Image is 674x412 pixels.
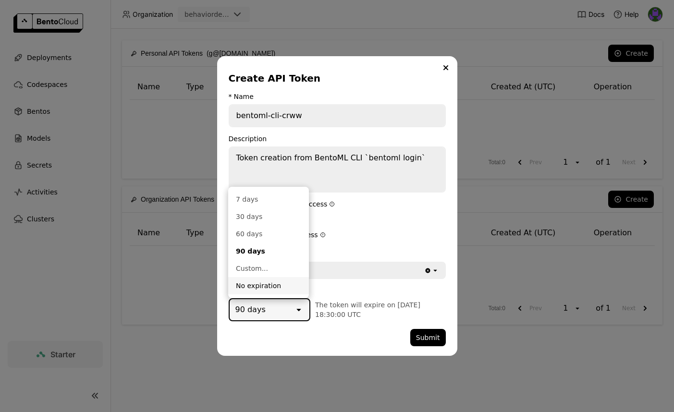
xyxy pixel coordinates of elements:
[230,147,445,192] textarea: Token creation from BentoML CLI `bentoml login`
[236,246,301,256] div: 90 days
[228,187,309,298] ul: Menu
[315,301,420,318] span: The token will expire on [DATE] 18:30:00 UTC
[236,194,301,204] div: 7 days
[235,304,266,315] div: 90 days
[236,212,301,221] div: 30 days
[440,62,452,73] button: Close
[217,56,457,356] div: dialog
[431,267,439,274] svg: open
[229,135,446,143] div: Description
[229,200,446,208] div: Developer Operations Access
[410,329,446,346] button: Submit
[424,267,431,274] svg: Clear value
[236,229,301,239] div: 60 days
[294,305,304,315] svg: open
[229,231,446,239] div: Protected Endpoint Access
[236,264,301,273] div: Custom...
[234,93,254,100] div: Name
[229,72,442,85] div: Create API Token
[229,287,446,294] div: Expired At
[236,281,301,291] div: No expiration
